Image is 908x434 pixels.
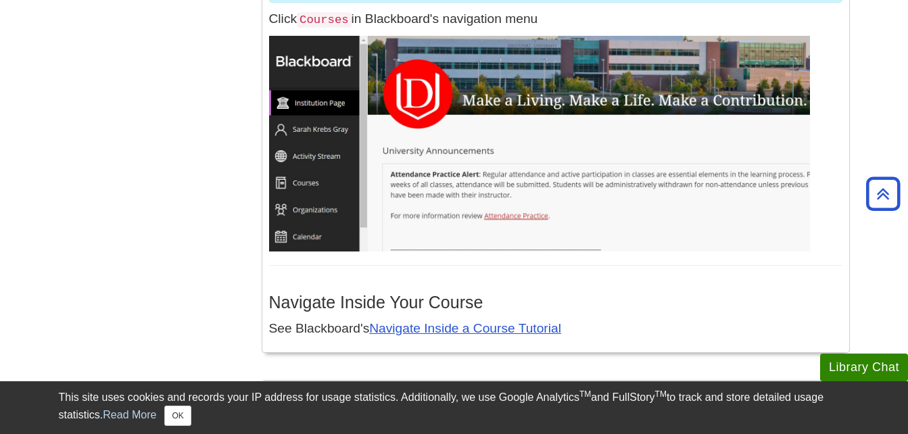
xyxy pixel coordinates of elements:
[655,389,667,399] sup: TM
[297,12,352,28] code: Courses
[861,185,905,203] a: Back to Top
[269,9,842,29] p: Click in Blackboard's navigation menu
[579,389,591,399] sup: TM
[269,319,842,339] p: See Blackboard's
[820,354,908,381] button: Library Chat
[269,293,842,312] h3: Navigate Inside Your Course
[164,406,191,426] button: Close
[103,409,156,420] a: Read More
[369,321,561,335] a: Navigate Inside a Course Tutorial
[59,389,850,426] div: This site uses cookies and records your IP address for usage statistics. Additionally, we use Goo...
